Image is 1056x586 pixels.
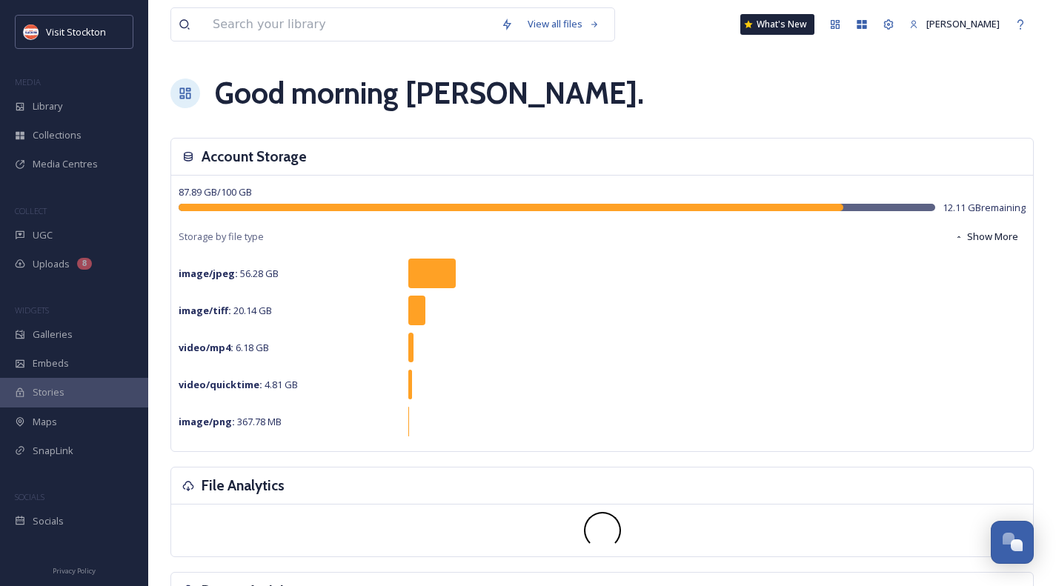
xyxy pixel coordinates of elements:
[740,14,814,35] a: What's New
[179,304,272,317] span: 20.14 GB
[179,267,238,280] strong: image/jpeg :
[943,201,1026,215] span: 12.11 GB remaining
[179,304,231,317] strong: image/tiff :
[179,230,264,244] span: Storage by file type
[77,258,92,270] div: 8
[179,415,282,428] span: 367.78 MB
[179,415,235,428] strong: image/png :
[202,146,307,167] h3: Account Storage
[33,99,62,113] span: Library
[179,341,233,354] strong: video/mp4 :
[179,378,298,391] span: 4.81 GB
[33,415,57,429] span: Maps
[902,10,1007,39] a: [PERSON_NAME]
[15,205,47,216] span: COLLECT
[179,267,279,280] span: 56.28 GB
[33,128,82,142] span: Collections
[926,17,1000,30] span: [PERSON_NAME]
[15,491,44,502] span: SOCIALS
[179,185,252,199] span: 87.89 GB / 100 GB
[24,24,39,39] img: unnamed.jpeg
[179,378,262,391] strong: video/quicktime :
[53,566,96,576] span: Privacy Policy
[33,327,73,342] span: Galleries
[33,385,64,399] span: Stories
[205,8,494,41] input: Search your library
[179,341,269,354] span: 6.18 GB
[33,157,98,171] span: Media Centres
[520,10,607,39] a: View all files
[215,71,644,116] h1: Good morning [PERSON_NAME] .
[15,304,49,316] span: WIDGETS
[15,76,41,87] span: MEDIA
[33,514,64,528] span: Socials
[202,475,285,496] h3: File Analytics
[947,222,1026,251] button: Show More
[33,257,70,271] span: Uploads
[991,521,1034,564] button: Open Chat
[46,25,106,39] span: Visit Stockton
[33,356,69,370] span: Embeds
[33,228,53,242] span: UGC
[53,561,96,579] a: Privacy Policy
[33,444,73,458] span: SnapLink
